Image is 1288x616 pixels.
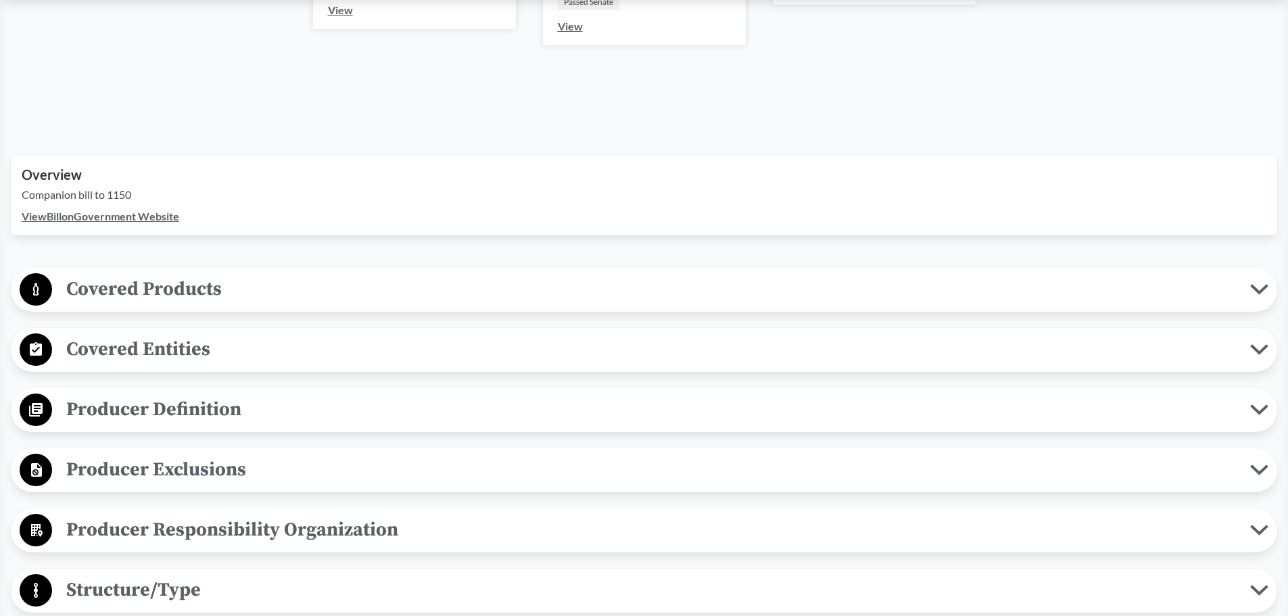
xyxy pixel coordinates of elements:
[16,333,1272,367] button: Covered Entities
[52,575,1250,605] span: Structure/Type
[52,394,1250,425] span: Producer Definition
[22,187,1266,203] p: Companion bill to 1150
[16,453,1272,488] button: Producer Exclusions
[328,3,353,16] a: View
[52,274,1250,304] span: Covered Products
[52,515,1250,545] span: Producer Responsibility Organization
[16,273,1272,307] button: Covered Products
[22,210,179,222] a: ViewBillonGovernment Website
[16,513,1272,548] button: Producer Responsibility Organization
[16,393,1272,427] button: Producer Definition
[16,573,1272,608] button: Structure/Type
[52,454,1250,485] span: Producer Exclusions
[22,167,1266,183] h2: Overview
[558,20,583,32] a: View
[52,334,1250,364] span: Covered Entities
